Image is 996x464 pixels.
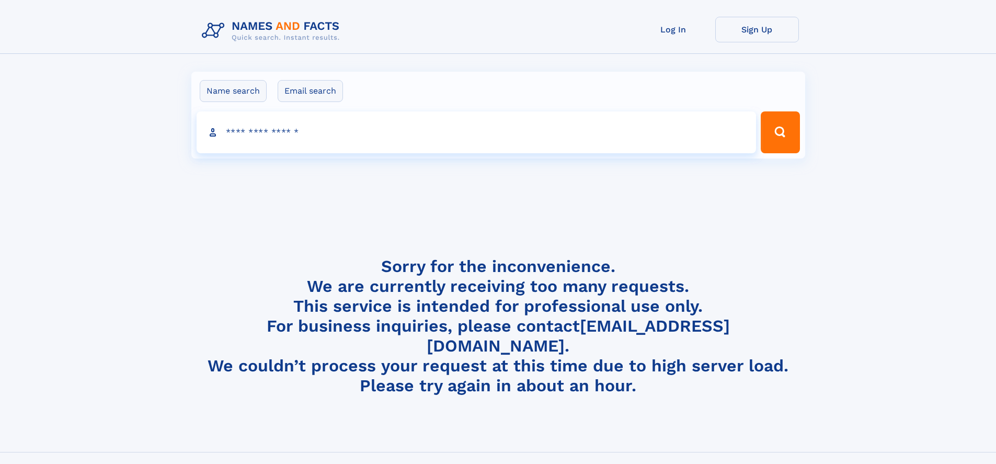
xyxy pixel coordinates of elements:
[761,111,799,153] button: Search Button
[632,17,715,42] a: Log In
[198,256,799,396] h4: Sorry for the inconvenience. We are currently receiving too many requests. This service is intend...
[278,80,343,102] label: Email search
[427,316,730,356] a: [EMAIL_ADDRESS][DOMAIN_NAME]
[198,17,348,45] img: Logo Names and Facts
[715,17,799,42] a: Sign Up
[200,80,267,102] label: Name search
[197,111,757,153] input: search input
